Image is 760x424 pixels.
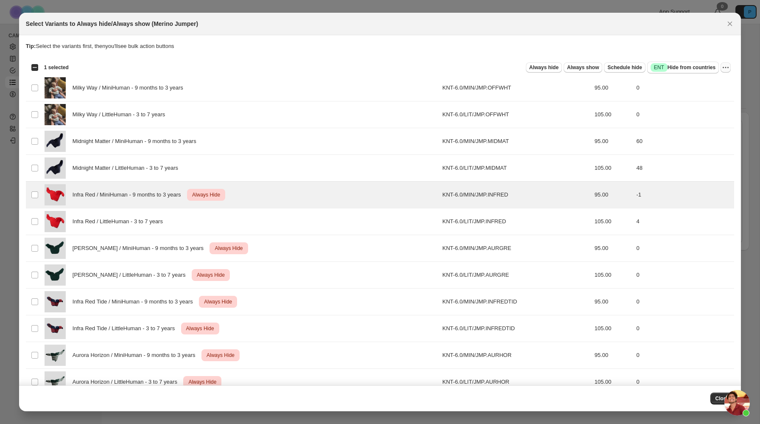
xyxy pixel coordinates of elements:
[45,238,66,259] img: Pullover_Aurora_Green_-_copie.jpg
[634,289,735,315] td: 0
[45,264,66,286] img: Pullover_Aurora_Green_-_copie.jpg
[73,137,201,146] span: Midnight Matter / MiniHuman - 9 months to 3 years
[592,208,634,235] td: 105.00
[202,297,234,307] span: Always Hide
[592,182,634,208] td: 95.00
[440,101,592,128] td: KNT-6.0/LIT/JMP.OFFWHT
[592,128,634,155] td: 95.00
[647,62,719,73] button: SuccessENTHide from countries
[592,315,634,342] td: 105.00
[440,182,592,208] td: KNT-6.0/MIN/JMP.INFRED
[45,184,66,205] img: KNOT-TILE_JUMPER-_Infra_Red.jpg
[634,262,735,289] td: 0
[634,315,735,342] td: 0
[607,64,642,71] span: Schedule hide
[26,42,734,51] p: Select the variants first, then you'll see bulk action buttons
[592,369,634,396] td: 105.00
[73,244,208,253] span: [PERSON_NAME] / MiniHuman - 9 months to 3 years
[73,351,200,359] span: Aurora Horizon / MiniHuman - 9 months to 3 years
[604,62,645,73] button: Schedule hide
[184,323,216,334] span: Always Hide
[44,64,69,71] span: 1 selected
[710,393,735,404] button: Close
[440,315,592,342] td: KNT-6.0/LIT/JMP.INFREDTID
[654,64,664,71] span: ENT
[440,342,592,369] td: KNT-6.0/MIN/JMP.AURHOR
[440,235,592,262] td: KNT-6.0/MIN/JMP.AURGRE
[26,43,36,49] strong: Tip:
[45,291,66,312] img: Knot-Tile_Infra_Red_Tide.jpg
[440,128,592,155] td: KNT-6.0/MIN/JMP.MIDMAT
[26,20,198,28] h2: Select Variants to Always hide/Always show (Merino Jumper)
[73,191,186,199] span: Infra Red / MiniHuman - 9 months to 3 years
[440,208,592,235] td: KNT-6.0/LIT/JMP.INFRED
[73,110,170,119] span: Milky Way / LittleHuman - 3 to 7 years
[440,369,592,396] td: KNT-6.0/LIT/JMP.AURHOR
[651,63,715,72] span: Hide from countries
[592,235,634,262] td: 95.00
[592,289,634,315] td: 95.00
[634,369,735,396] td: 0
[564,62,602,73] button: Always show
[45,345,66,366] img: Jumper-Shipmate-Green.jpg
[592,342,634,369] td: 95.00
[73,164,183,172] span: Midnight Matter / LittleHuman - 3 to 7 years
[724,18,736,30] button: Close
[440,75,592,101] td: KNT-6.0/MIN/JMP.OFFWHT
[73,271,190,279] span: [PERSON_NAME] / LittleHuman - 3 to 7 years
[45,157,66,179] img: Jumper-Navy_1.jpg
[634,235,735,262] td: 0
[634,182,735,208] td: -1
[592,155,634,182] td: 105.00
[73,217,168,226] span: Infra Red / LittleHuman - 3 to 7 years
[529,64,559,71] span: Always hide
[634,75,735,101] td: 0
[45,318,66,339] img: Knot-Tile_Infra_Red_Tide.jpg
[195,270,226,280] span: Always Hide
[187,377,218,387] span: Always Hide
[724,390,750,416] a: Ouvrir le chat
[440,289,592,315] td: KNT-6.0/MIN/JMP.INFREDTID
[45,77,66,98] img: IMG_5799.jpg
[45,104,66,125] img: IMG_5799.jpg
[73,324,179,333] span: Infra Red Tide / LittleHuman - 3 to 7 years
[634,208,735,235] td: 4
[526,62,562,73] button: Always hide
[567,64,599,71] span: Always show
[592,75,634,101] td: 95.00
[73,378,182,386] span: Aurora Horizon / LittleHuman - 3 to 7 years
[45,211,66,232] img: KNOT-TILE_JUMPER-_Infra_Red.jpg
[592,262,634,289] td: 105.00
[634,101,735,128] td: 0
[634,128,735,155] td: 60
[73,298,198,306] span: Infra Red Tide / MiniHuman - 9 months to 3 years
[634,155,735,182] td: 48
[634,342,735,369] td: 0
[205,350,236,360] span: Always Hide
[213,243,244,253] span: Always Hide
[715,395,729,402] span: Close
[721,62,731,73] button: More actions
[440,262,592,289] td: KNT-6.0/LIT/JMP.AURGRE
[190,190,222,200] span: Always Hide
[45,371,66,393] img: Jumper-Shipmate-Green.jpg
[45,131,66,152] img: Jumper-Navy_1.jpg
[440,155,592,182] td: KNT-6.0/LIT/JMP.MIDMAT
[592,101,634,128] td: 105.00
[73,84,188,92] span: Milky Way / MiniHuman - 9 months to 3 years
